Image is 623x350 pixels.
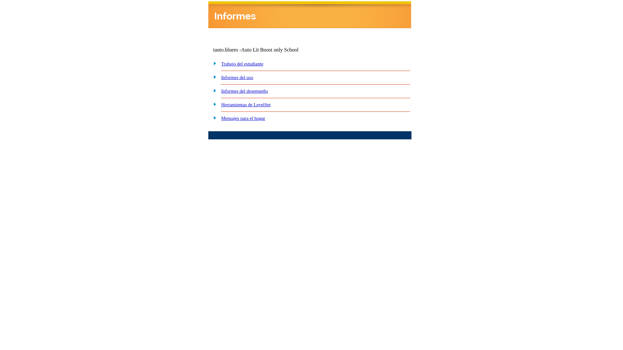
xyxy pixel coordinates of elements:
a: Trabajo del estudiante [221,61,263,66]
a: Informes del desempeño [221,88,268,94]
img: plus.gif [210,101,217,107]
img: plus.gif [210,87,217,93]
img: plus.gif [210,115,217,121]
a: Herramientas de LevelSet [221,102,271,107]
img: plus.gif [210,60,217,66]
img: header [208,1,411,28]
img: plus.gif [210,74,217,80]
td: tauto.bluees - [213,47,333,53]
a: Mensajes para el hogar [221,116,265,121]
nobr: Auto Lit Boost only School [241,47,299,52]
a: Informes del uso [221,75,253,80]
